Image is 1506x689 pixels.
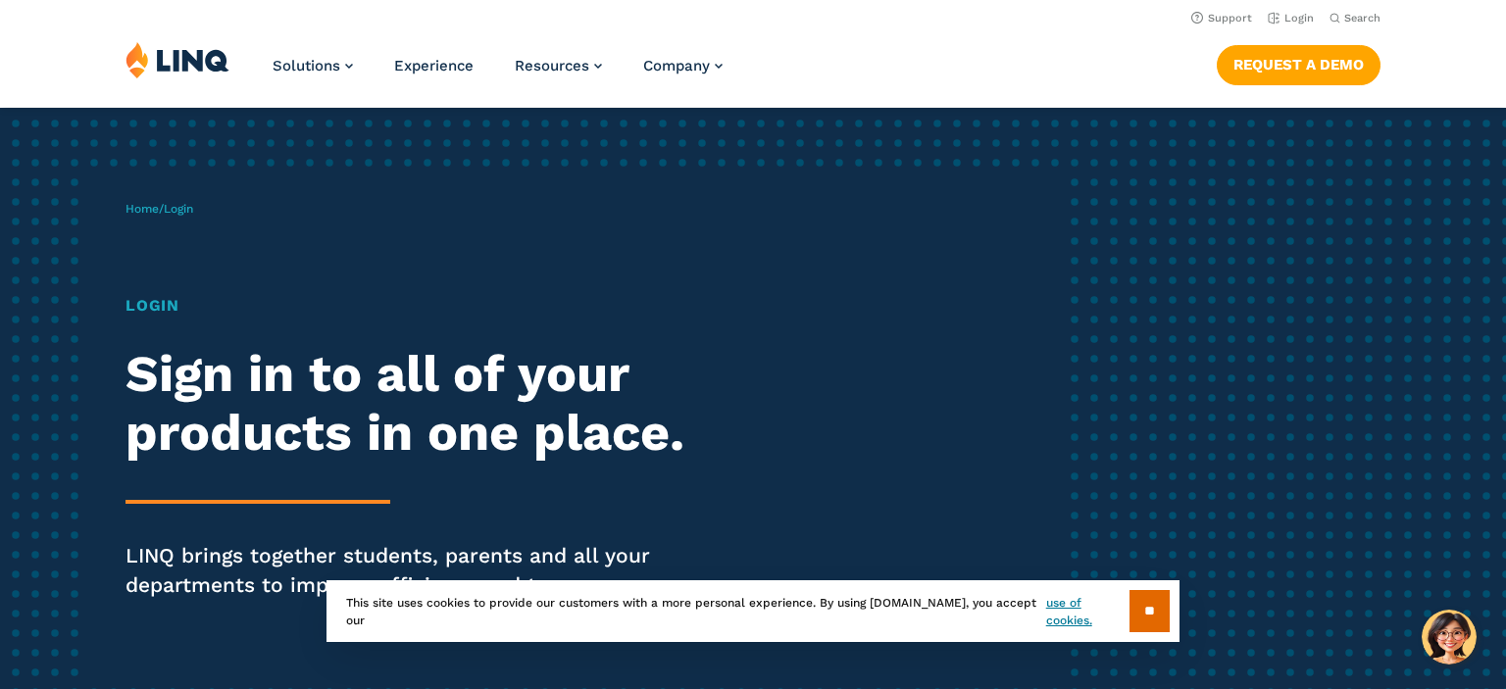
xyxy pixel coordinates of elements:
[164,202,193,216] span: Login
[125,345,706,463] h2: Sign in to all of your products in one place.
[273,41,723,106] nav: Primary Navigation
[394,57,474,74] a: Experience
[643,57,723,74] a: Company
[1330,11,1380,25] button: Open Search Bar
[125,202,193,216] span: /
[1217,41,1380,84] nav: Button Navigation
[1046,594,1129,629] a: use of cookies.
[1344,12,1380,25] span: Search
[1422,610,1477,664] button: Hello, have a question? Let’s chat.
[1268,12,1314,25] a: Login
[1217,45,1380,84] a: Request a Demo
[1191,12,1252,25] a: Support
[273,57,340,74] span: Solutions
[125,294,706,318] h1: Login
[515,57,602,74] a: Resources
[125,541,706,600] p: LINQ brings together students, parents and all your departments to improve efficiency and transpa...
[326,580,1180,642] div: This site uses cookies to provide our customers with a more personal experience. By using [DOMAIN...
[273,57,353,74] a: Solutions
[125,202,159,216] a: Home
[515,57,589,74] span: Resources
[643,57,710,74] span: Company
[125,41,229,78] img: LINQ | K‑12 Software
